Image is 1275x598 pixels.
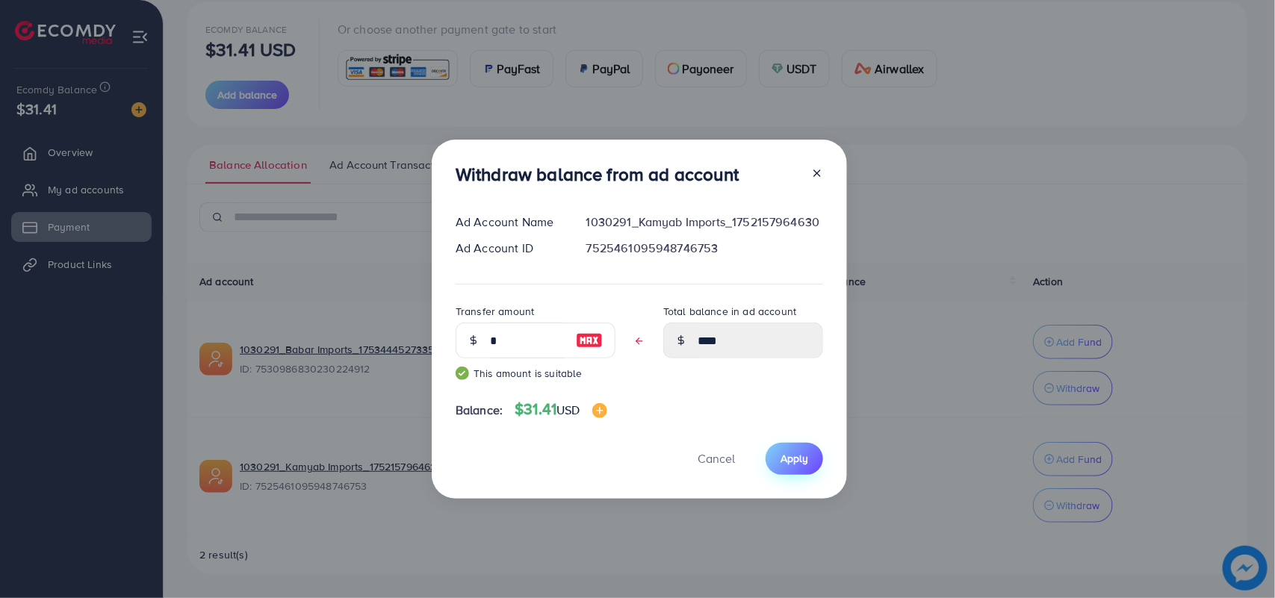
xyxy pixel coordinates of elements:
[444,240,574,257] div: Ad Account ID
[679,443,754,475] button: Cancel
[456,367,469,380] img: guide
[574,240,835,257] div: 7525461095948746753
[592,403,607,418] img: image
[444,214,574,231] div: Ad Account Name
[515,400,607,419] h4: $31.41
[456,163,739,185] h3: Withdraw balance from ad account
[781,451,808,466] span: Apply
[456,304,534,319] label: Transfer amount
[698,450,735,467] span: Cancel
[663,304,796,319] label: Total balance in ad account
[574,214,835,231] div: 1030291_Kamyab Imports_1752157964630
[556,402,580,418] span: USD
[456,366,615,381] small: This amount is suitable
[456,402,503,419] span: Balance:
[576,331,603,349] img: image
[766,443,823,475] button: Apply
